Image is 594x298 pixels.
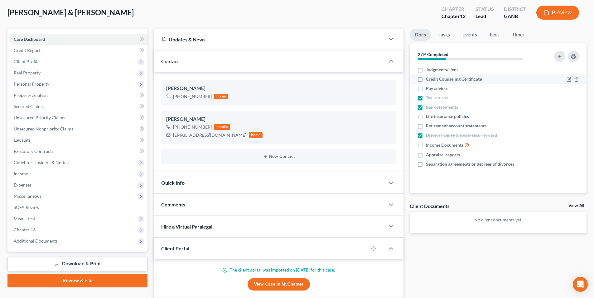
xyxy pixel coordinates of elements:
div: Updates & News [161,36,377,43]
a: SOFA Review [9,202,147,213]
a: Events [457,29,482,41]
span: Codebtors Insiders & Notices [14,160,70,165]
a: Unsecured Priority Claims [9,112,147,123]
a: Secured Claims [9,101,147,112]
a: Property Analysis [9,90,147,101]
a: Case Dashboard [9,34,147,45]
span: Lawsuits [14,137,31,143]
a: Review & File [7,274,147,287]
a: Fees [485,29,505,41]
span: Contact [161,58,179,64]
a: View All [568,204,584,208]
a: View Case in MyChapter [248,278,310,291]
span: Miscellaneous [14,193,41,199]
span: Property Analysis [14,92,48,98]
span: 13 [460,13,466,19]
p: The client portal was imported on [DATE] for this case. [161,267,396,273]
span: Unsecured Nonpriority Claims [14,126,73,131]
span: Chapter 13 [14,227,36,232]
a: Lawsuits [9,135,147,146]
span: Judgments/Liens [426,67,458,73]
span: SOFA Review [14,205,40,210]
div: Lead [476,13,494,20]
div: [PHONE_NUMBER] [173,93,212,100]
span: Drivers license & social security card [426,132,497,138]
span: Life insurance policies [426,113,469,120]
span: Real Property [14,70,41,75]
a: Timer [507,29,529,41]
div: Status [476,6,494,13]
span: Pay advices [426,85,448,92]
span: Comments [161,201,185,207]
span: Tax returns [426,95,448,101]
span: Expenses [14,182,31,187]
button: New Contact [166,154,391,159]
span: Additional Documents [14,238,58,244]
span: Bank statements [426,104,458,110]
span: Personal Property [14,81,49,87]
a: Executory Contracts [9,146,147,157]
span: Means Test [14,216,35,221]
span: Executory Contracts [14,149,54,154]
a: Tasks [433,29,455,41]
span: [PERSON_NAME] & [PERSON_NAME] [7,8,134,17]
a: Credit Report [9,45,147,56]
span: Hire a Virtual Paralegal [161,224,212,229]
span: Credit Report [14,48,41,53]
div: Chapter [442,13,466,20]
div: mobile [214,124,230,130]
button: Preview [536,6,579,20]
div: [EMAIL_ADDRESS][DOMAIN_NAME] [173,132,246,138]
span: Unsecured Priority Claims [14,115,65,120]
a: Docs [410,29,431,41]
div: home [214,94,228,99]
div: Client Documents [410,203,450,209]
div: Open Intercom Messenger [573,277,588,292]
div: home [249,132,263,138]
span: Client Portal [161,245,189,251]
strong: 27% Completed [418,52,448,57]
div: GANB [504,13,526,20]
span: Secured Claims [14,104,44,109]
div: District [504,6,526,13]
span: Retirement account statements [426,123,486,129]
div: Chapter [442,6,466,13]
a: Download & Print [7,257,147,271]
div: [PHONE_NUMBER] [173,124,212,130]
p: No client documents yet. [415,217,582,223]
div: [PERSON_NAME] [166,85,391,92]
span: Income [14,171,28,176]
span: Case Dashboard [14,36,45,42]
span: Client Profile [14,59,40,64]
div: [PERSON_NAME] [166,116,391,123]
span: Separation agreements or decrees of divorces [426,161,514,167]
span: Credit Counseling Certificate [426,76,482,82]
span: Income Documents [426,142,463,148]
span: Quick Info [161,180,185,186]
span: Appraisal reports [426,152,460,158]
a: Unsecured Nonpriority Claims [9,123,147,135]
